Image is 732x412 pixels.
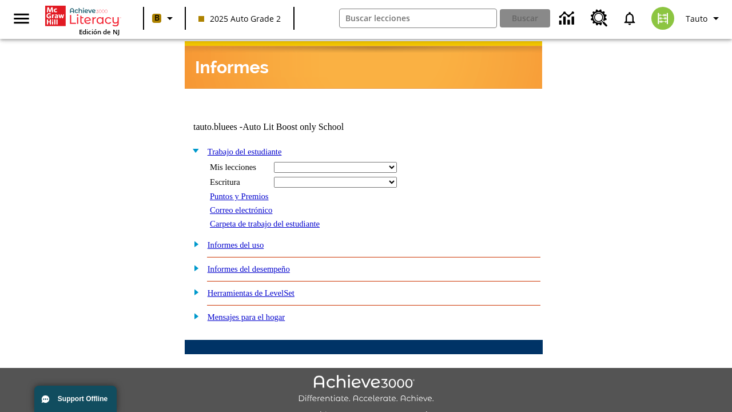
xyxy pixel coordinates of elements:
[185,41,542,89] img: header
[210,192,269,201] a: Puntos y Premios
[584,3,615,34] a: Centro de recursos, Se abrirá en una pestaña nueva.
[148,8,181,29] button: Boost El color de la clase es anaranjado claro. Cambiar el color de la clase.
[188,287,200,297] img: plus.gif
[188,145,200,156] img: minus.gif
[198,13,281,25] span: 2025 Auto Grade 2
[686,13,707,25] span: Tauto
[188,263,200,273] img: plus.gif
[298,375,434,404] img: Achieve3000 Differentiate Accelerate Achieve
[34,386,117,412] button: Support Offline
[210,177,267,187] div: Escritura
[45,3,120,36] div: Portada
[242,122,344,132] nobr: Auto Lit Boost only School
[188,311,200,321] img: plus.gif
[210,205,272,215] a: Correo electrónico
[208,312,285,322] a: Mensajes para el hogar
[58,395,108,403] span: Support Offline
[210,219,320,228] a: Carpeta de trabajo del estudiante
[208,264,290,274] a: Informes del desempeño
[651,7,674,30] img: avatar image
[340,9,497,27] input: Buscar campo
[645,3,681,33] button: Escoja un nuevo avatar
[154,11,160,25] span: B
[681,8,727,29] button: Perfil/Configuración
[193,122,404,132] td: tauto.bluees -
[615,3,645,33] a: Notificaciones
[208,240,264,249] a: Informes del uso
[188,239,200,249] img: plus.gif
[208,288,295,298] a: Herramientas de LevelSet
[552,3,584,34] a: Centro de información
[208,147,282,156] a: Trabajo del estudiante
[79,27,120,36] span: Edición de NJ
[5,2,38,35] button: Abrir el menú lateral
[210,163,267,172] div: Mis lecciones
